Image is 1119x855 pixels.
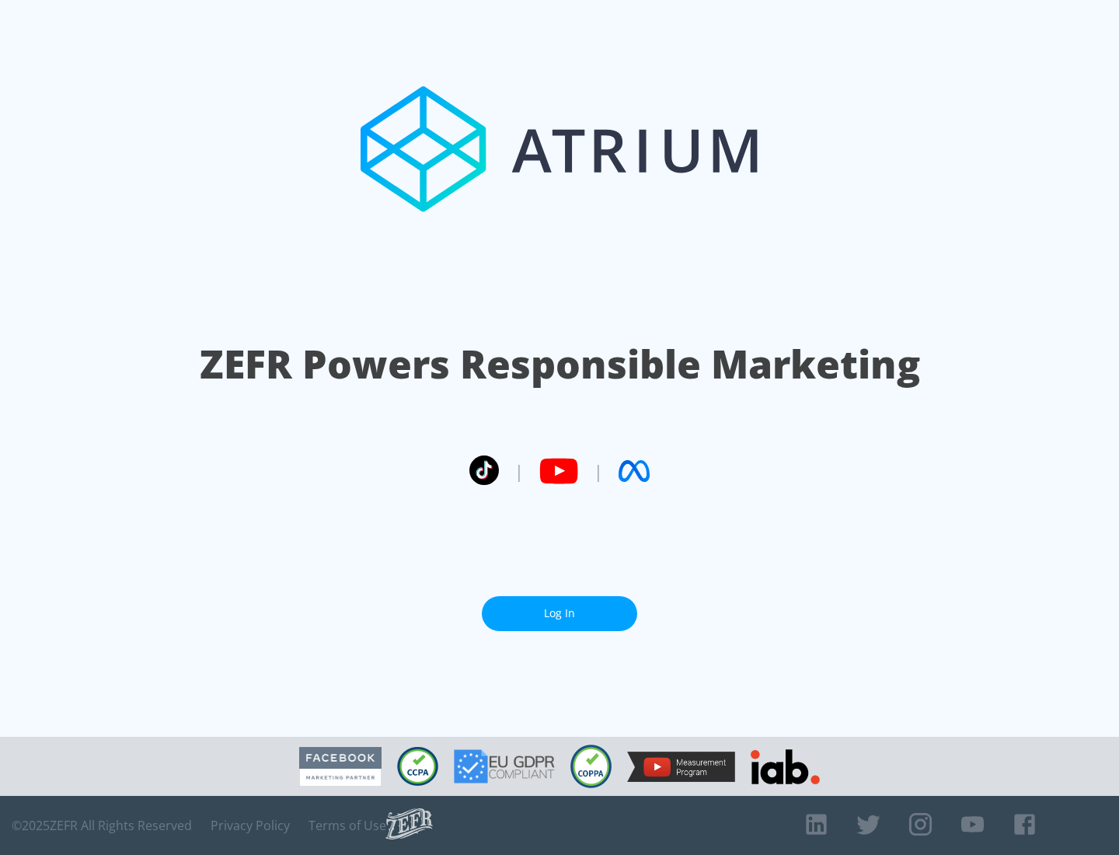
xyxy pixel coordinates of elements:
span: © 2025 ZEFR All Rights Reserved [12,818,192,833]
a: Terms of Use [309,818,386,833]
img: IAB [751,749,820,784]
span: | [594,459,603,483]
img: GDPR Compliant [454,749,555,783]
img: Facebook Marketing Partner [299,747,382,787]
a: Privacy Policy [211,818,290,833]
a: Log In [482,596,637,631]
img: YouTube Measurement Program [627,752,735,782]
img: CCPA Compliant [397,747,438,786]
span: | [514,459,524,483]
h1: ZEFR Powers Responsible Marketing [200,337,920,391]
img: COPPA Compliant [570,745,612,788]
